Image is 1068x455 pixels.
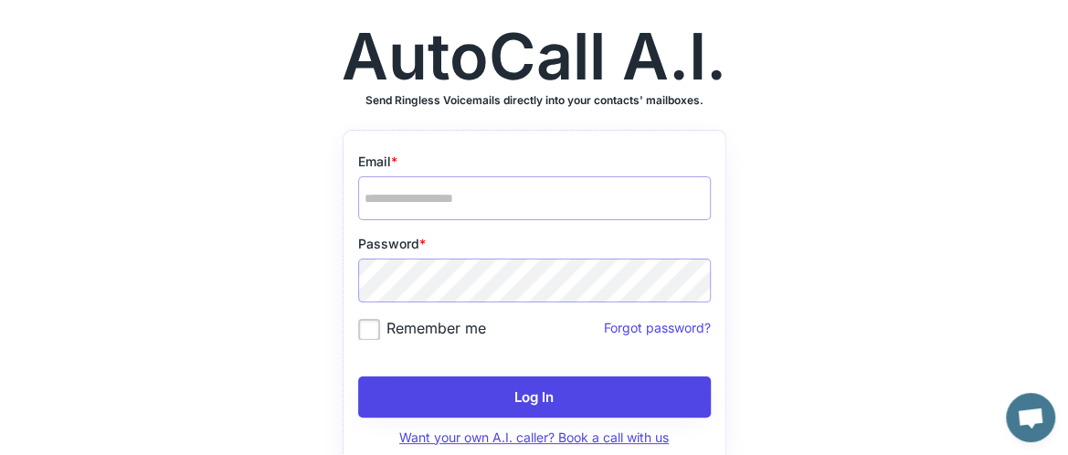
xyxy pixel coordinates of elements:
label: Remember me [358,319,486,337]
button: Log In [358,376,711,418]
div: Email [358,153,711,171]
div: Open chat [1006,393,1055,442]
div: Password [358,235,711,253]
div: Forgot password? [486,319,711,337]
div: AutoCall A.I. [342,25,726,89]
div: Want your own A.I. caller? Book a call with us [358,429,711,447]
h3: Send Ringless Voicemails directly into your contacts' mailboxes. [365,93,703,108]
